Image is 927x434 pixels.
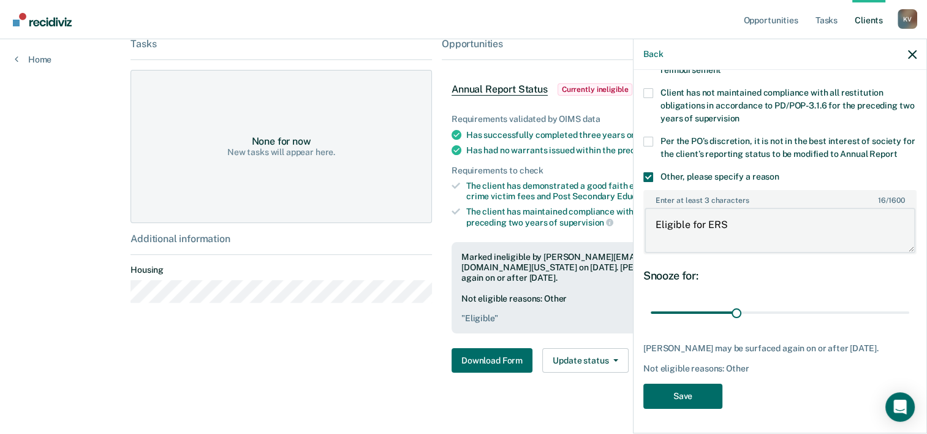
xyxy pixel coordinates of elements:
[452,114,787,124] div: Requirements validated by OIMS data
[878,196,886,205] span: 16
[542,348,629,373] button: Update status
[643,364,917,374] div: Not eligible reasons: Other
[645,208,915,253] textarea: Eligible for ERS
[645,191,915,205] label: Enter at least 3 characters
[643,49,663,59] button: Back
[558,83,633,96] span: Currently ineligible
[227,147,335,158] div: New tasks will appear here.
[251,135,311,147] div: None for now
[643,269,917,283] div: Snooze for:
[461,294,777,324] div: Not eligible reasons: Other
[660,136,915,159] span: Per the PO’s discretion, it is not in the best interest of society for the client’s reporting sta...
[466,129,787,140] div: Has successfully completed three years on Low
[461,252,777,283] div: Marked ineligible by [PERSON_NAME][EMAIL_ADDRESS][PERSON_NAME][DOMAIN_NAME][US_STATE] on [DATE]. ...
[452,83,548,96] span: Annual Report Status
[452,348,532,373] button: Download Form
[466,207,787,227] div: The client has maintained compliance with all restitution obligations for the preceding two years of
[15,54,51,65] a: Home
[131,233,432,245] div: Additional information
[898,9,917,29] div: K V
[461,313,777,324] pre: " Eligible "
[898,9,917,29] button: Profile dropdown button
[643,343,917,354] div: [PERSON_NAME] may be surfaced again on or after [DATE].
[13,13,72,26] img: Recidiviz
[878,196,904,205] span: / 1600
[131,38,432,50] div: Tasks
[466,145,787,156] div: Has had no warrants issued within the preceding two years of
[466,181,787,202] div: The client has demonstrated a good faith effort to comply with supervision, crime victim fees and...
[452,166,787,176] div: Requirements to check
[660,88,914,123] span: Client has not maintained compliance with all restitution obligations in accordance to PD/POP-3.1...
[131,265,432,275] dt: Housing
[452,348,537,373] a: Navigate to form link
[643,384,722,409] button: Save
[885,392,915,422] div: Open Intercom Messenger
[442,38,796,50] div: Opportunities
[559,218,613,227] span: supervision
[660,172,779,181] span: Other, please specify a reason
